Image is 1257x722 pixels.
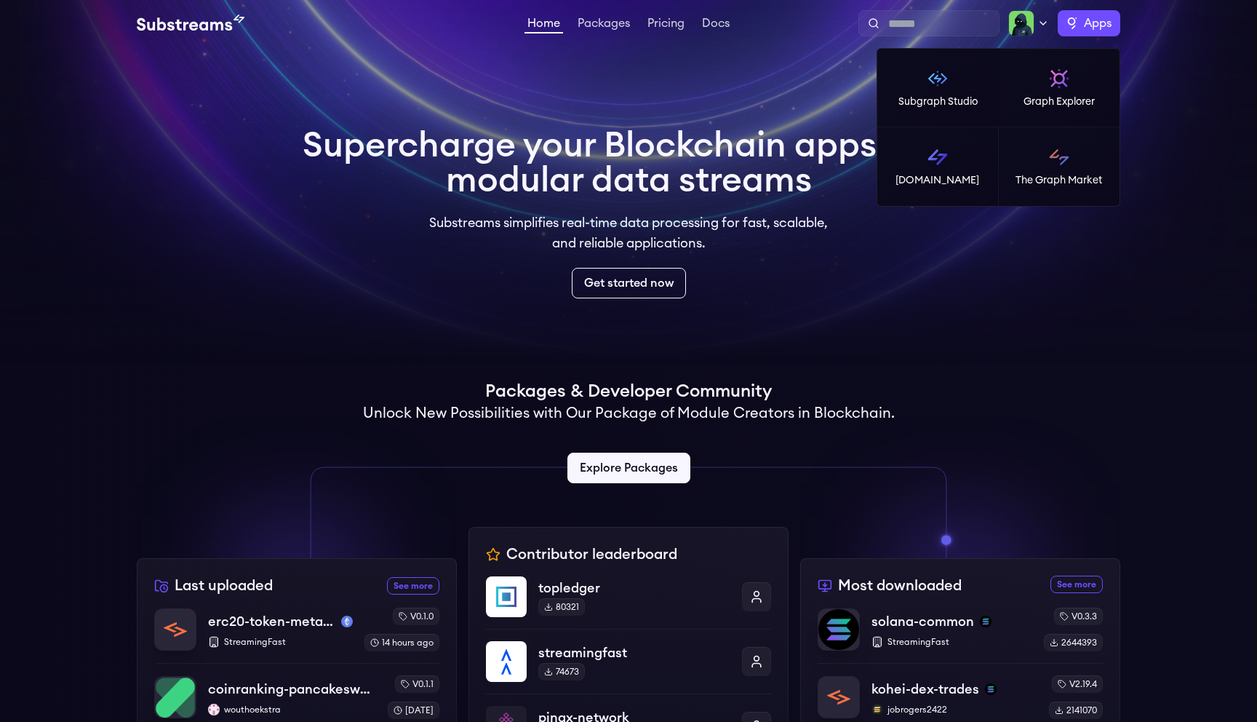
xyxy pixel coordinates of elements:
[818,663,1103,719] a: kohei-dex-tradeskohei-dex-tradessolanajobrogers2422jobrogers2422v2.19.42141070
[388,702,439,719] div: [DATE]
[1023,95,1095,109] p: Graph Explorer
[1054,608,1103,625] div: v0.3.3
[1044,634,1103,651] div: 2644393
[1049,702,1103,719] div: 2141070
[699,17,733,32] a: Docs
[486,576,771,629] a: topledgertopledger80321
[538,598,585,616] div: 80321
[485,380,772,403] h1: Packages & Developer Community
[572,268,686,298] a: Get started now
[486,576,527,617] img: topledger
[303,128,954,198] h1: Supercharge your Blockchain apps with modular data streams
[999,49,1120,127] a: Graph Explorer
[871,611,974,632] p: solana-common
[871,704,1037,715] p: jobrogers2422
[1050,576,1103,593] a: See more most downloaded packages
[393,608,439,625] div: v0.1.0
[985,683,997,695] img: solana
[926,146,949,169] img: Substreams logo
[877,49,999,127] a: Subgraph Studio
[818,609,859,650] img: solana-common
[538,663,585,681] div: 74673
[926,67,949,90] img: Subgraph Studio logo
[154,608,439,663] a: erc20-token-metadataerc20-token-metadatamainnetStreamingFastv0.1.014 hours ago
[387,577,439,595] a: See more recently uploaded packages
[877,127,999,206] a: [DOMAIN_NAME]
[645,17,687,32] a: Pricing
[208,704,376,715] p: wouthoekstra
[871,636,1032,648] p: StreamingFast
[1047,146,1071,169] img: The Graph Market logo
[818,677,859,718] img: kohei-dex-trades
[486,629,771,694] a: streamingfaststreamingfast74673
[1052,675,1103,693] div: v2.19.4
[486,641,527,682] img: streamingfast
[871,704,883,715] img: jobrogers2422
[363,403,895,424] h2: Unlock New Possibilities with Our Package of Module Creators in Blockchain.
[208,704,220,715] img: wouthoekstra
[567,453,690,483] a: Explore Packages
[895,173,979,188] p: [DOMAIN_NAME]
[137,15,244,32] img: Substream's logo
[208,611,335,632] p: erc20-token-metadata
[524,17,563,33] a: Home
[208,679,376,699] p: coinranking-pancakeswap-v3-forks
[1015,173,1102,188] p: The Graph Market
[1047,67,1071,90] img: Graph Explorer logo
[1084,15,1112,32] span: Apps
[871,679,979,699] p: kohei-dex-trades
[898,95,978,109] p: Subgraph Studio
[155,677,196,718] img: coinranking-pancakeswap-v3-forks
[538,643,730,663] p: streamingfast
[395,675,439,693] div: v0.1.1
[1066,17,1078,29] img: The Graph logo
[575,17,633,32] a: Packages
[155,609,196,650] img: erc20-token-metadata
[818,608,1103,663] a: solana-commonsolana-commonsolanaStreamingFastv0.3.32644393
[208,636,353,648] p: StreamingFast
[364,634,439,651] div: 14 hours ago
[538,578,730,598] p: topledger
[999,127,1120,206] a: The Graph Market
[980,616,991,627] img: solana
[419,213,838,253] p: Substreams simplifies real-time data processing for fast, scalable, and reliable applications.
[1008,10,1034,36] img: Profile
[341,616,353,627] img: mainnet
